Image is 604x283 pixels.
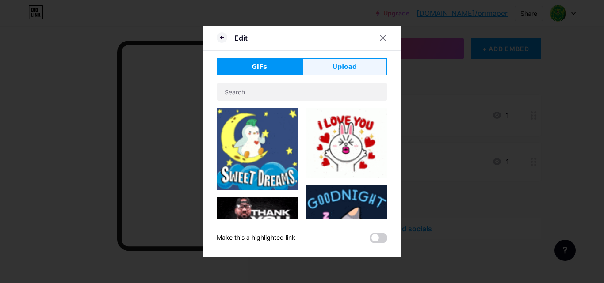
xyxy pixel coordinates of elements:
button: GIFs [217,58,302,75]
button: Upload [302,58,387,75]
input: Search [217,83,387,101]
div: Edit [234,33,248,43]
img: Gihpy [306,185,387,267]
span: GIFs [252,62,267,72]
span: Upload [333,62,357,72]
img: Gihpy [217,108,298,190]
img: Gihpy [306,108,387,178]
img: Gihpy [217,197,298,259]
div: Make this a highlighted link [217,233,295,243]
